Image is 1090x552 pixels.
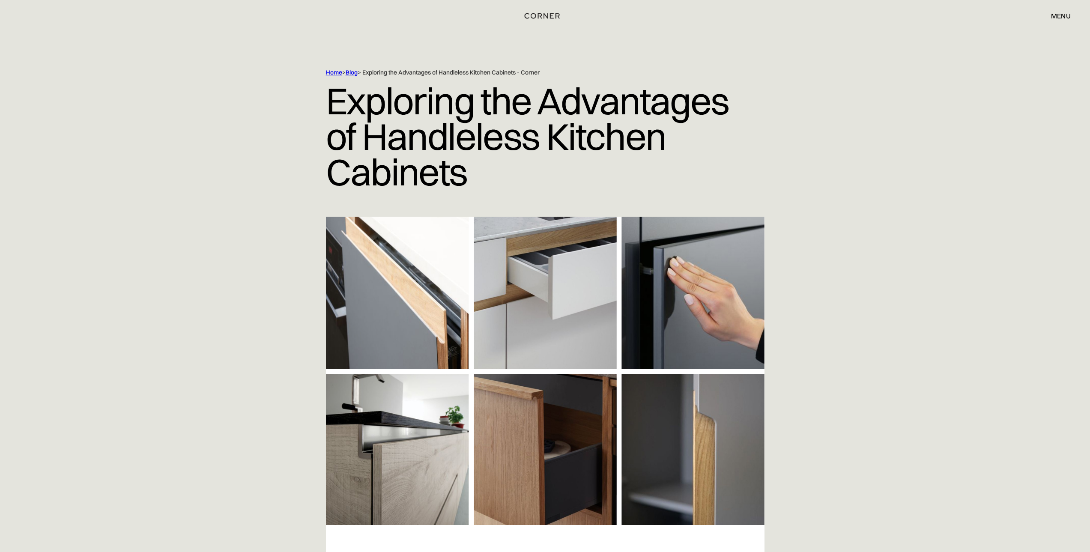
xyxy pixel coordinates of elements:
a: Blog [346,69,358,76]
div: menu [1051,12,1071,19]
div: menu [1042,9,1071,23]
a: Home [326,69,342,76]
h1: Exploring the Advantages of Handleless Kitchen Cabinets [326,77,764,196]
a: home [504,10,586,21]
div: > > Exploring the Advantages of Handleless Kitchen Cabinets - Corner [326,69,729,77]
